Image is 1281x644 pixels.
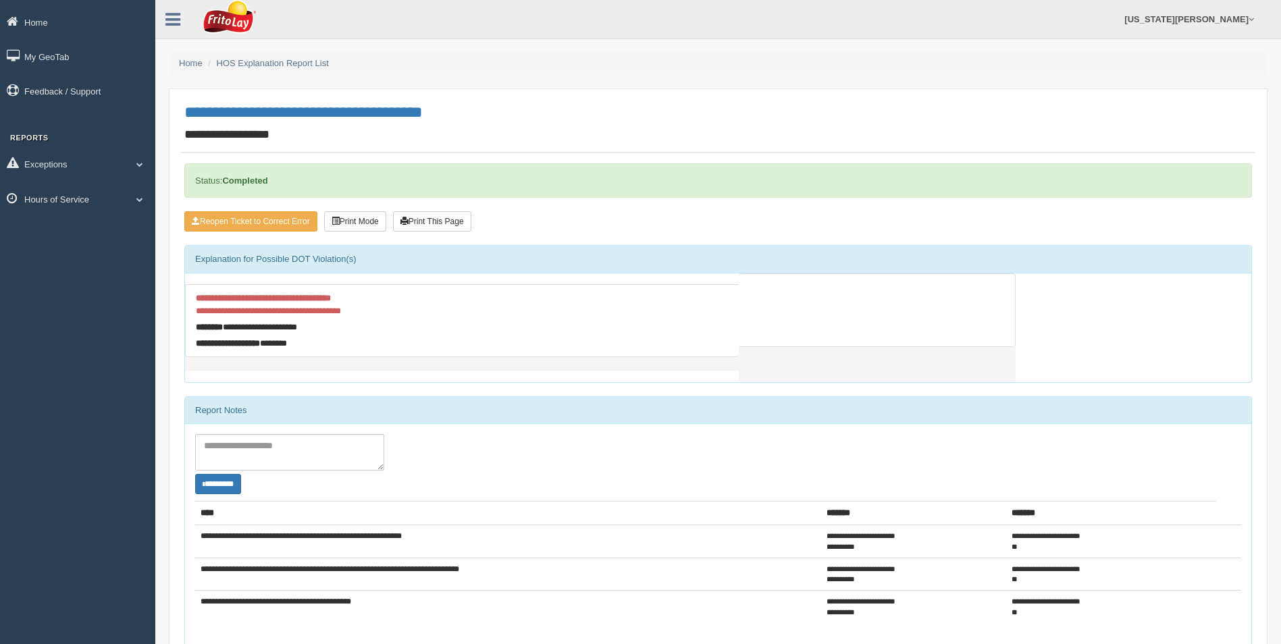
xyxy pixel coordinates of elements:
button: Print Mode [324,211,386,232]
button: Change Filter Options [195,474,241,494]
div: Status: [184,163,1252,198]
strong: Completed [222,176,267,186]
a: HOS Explanation Report List [217,58,329,68]
button: Reopen Ticket [184,211,317,232]
button: Print This Page [393,211,471,232]
a: Home [179,58,203,68]
div: Report Notes [185,397,1251,424]
div: Explanation for Possible DOT Violation(s) [185,246,1251,273]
